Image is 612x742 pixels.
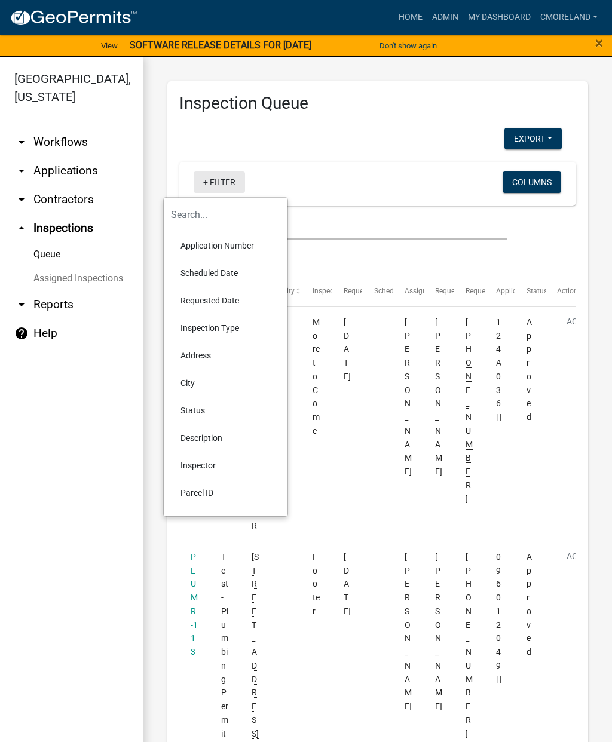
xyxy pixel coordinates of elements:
[171,369,280,397] li: City
[463,6,535,29] a: My Dashboard
[405,317,412,476] span: Casey Mason
[557,287,582,295] span: Actions
[14,135,29,149] i: arrow_drop_down
[496,552,501,684] span: 096 012049 | |
[535,6,602,29] a: cmoreland
[405,287,466,295] span: Assigned Inspector
[527,552,532,657] span: Approved
[375,36,442,56] button: Don't show again
[435,552,442,711] span: Angela Waldroup
[527,287,547,295] span: Status
[171,424,280,452] li: Description
[130,39,311,51] strong: SOFTWARE RELEASE DETAILS FOR [DATE]
[595,36,603,50] button: Close
[96,36,123,56] a: View
[171,203,280,227] input: Search...
[557,315,606,345] button: Action
[221,552,228,738] span: Test - Plumbing Permit
[171,397,280,424] li: Status
[171,452,280,479] li: Inspector
[14,298,29,312] i: arrow_drop_down
[179,93,576,114] h3: Inspection Queue
[557,550,606,580] button: Action
[466,287,521,295] span: Requestor Phone
[424,277,454,306] datatable-header-cell: Requestor Name
[171,287,280,314] li: Requested Date
[466,317,473,504] span: 706-485-2776
[171,232,280,259] li: Application Number
[344,317,351,381] span: 01/05/2022
[394,6,427,29] a: Home
[301,277,332,306] datatable-header-cell: Inspection Type
[14,192,29,207] i: arrow_drop_down
[466,552,473,738] span: 706-485-2776
[496,317,501,422] span: 124A036 | |
[179,215,507,240] input: Search for inspections
[427,6,463,29] a: Admin
[344,287,394,295] span: Requested Date
[252,552,259,739] span: 195 ALEXANDER LAKES DR
[171,259,280,287] li: Scheduled Date
[485,277,515,306] datatable-header-cell: Application Description
[503,171,561,193] button: Columns
[405,552,412,711] span: Jay Johnston
[313,552,320,616] span: Footer
[435,317,442,476] span: Kenteria Williams
[496,287,571,295] span: Application Description
[14,164,29,178] i: arrow_drop_down
[595,35,603,51] span: ×
[171,314,280,342] li: Inspection Type
[14,221,29,235] i: arrow_drop_up
[546,277,576,306] datatable-header-cell: Actions
[393,277,423,306] datatable-header-cell: Assigned Inspector
[313,317,320,436] span: More to Come
[504,128,562,149] button: Export
[344,552,351,616] span: 01/05/2022
[282,287,295,295] span: City
[14,326,29,341] i: help
[171,479,280,507] li: Parcel ID
[191,552,198,657] a: PLUMR-113
[171,342,280,369] li: Address
[435,287,489,295] span: Requestor Name
[362,277,393,306] datatable-header-cell: Scheduled Time
[313,287,363,295] span: Inspection Type
[374,287,426,295] span: Scheduled Time
[332,277,362,306] datatable-header-cell: Requested Date
[515,277,546,306] datatable-header-cell: Status
[527,317,532,422] span: Approved
[194,171,245,193] a: + Filter
[454,277,485,306] datatable-header-cell: Requestor Phone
